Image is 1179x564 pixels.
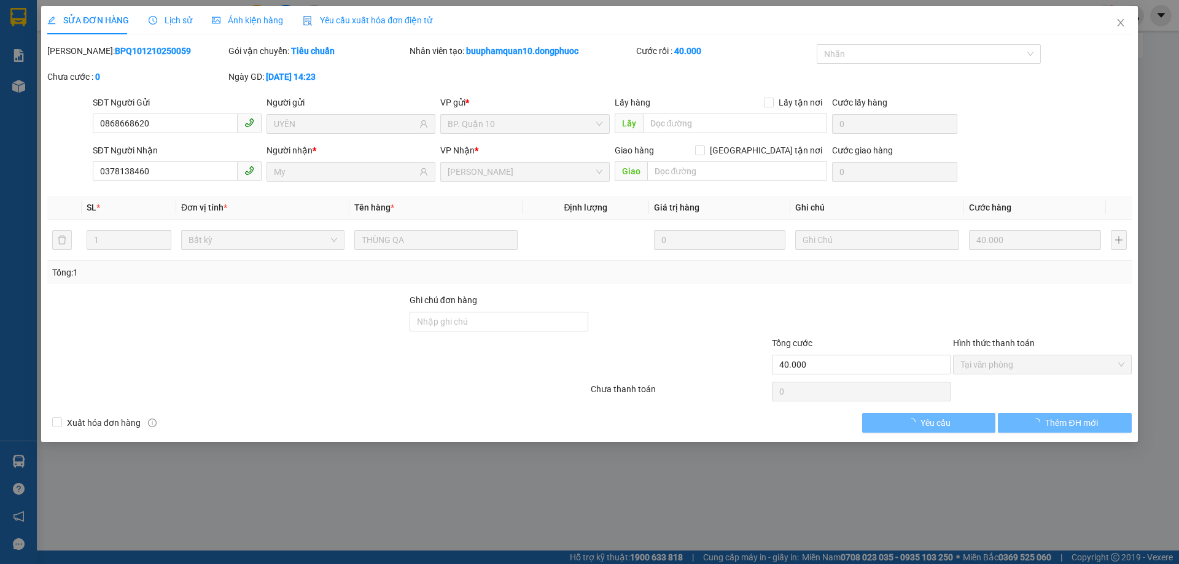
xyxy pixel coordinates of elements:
[52,230,72,250] button: delete
[832,114,957,134] input: Cước lấy hàng
[228,44,407,58] div: Gói vận chuyển:
[62,416,146,430] span: Xuất hóa đơn hàng
[274,165,417,179] input: Tên người nhận
[862,413,995,433] button: Yêu cầu
[1032,418,1046,427] span: loading
[953,338,1035,348] label: Hình thức thanh toán
[354,203,394,212] span: Tên hàng
[647,161,827,181] input: Dọc đường
[636,44,815,58] div: Cước rồi :
[354,230,518,250] input: VD: Bàn, Ghế
[149,16,157,25] span: clock-circle
[47,16,56,25] span: edit
[674,46,701,56] b: 40.000
[266,72,316,82] b: [DATE] 14:23
[441,145,475,155] span: VP Nhận
[908,418,921,427] span: loading
[93,96,262,109] div: SĐT Người Gửi
[615,161,647,181] span: Giao
[448,115,602,133] span: BP. Quận 10
[998,413,1132,433] button: Thêm ĐH mới
[149,15,192,25] span: Lịch sử
[47,44,226,58] div: [PERSON_NAME]:
[291,46,335,56] b: Tiêu chuẩn
[47,15,129,25] span: SỬA ĐƠN HÀNG
[148,419,157,427] span: info-circle
[52,266,455,279] div: Tổng: 1
[705,144,827,157] span: [GEOGRAPHIC_DATA] tận nơi
[654,203,699,212] span: Giá trị hàng
[921,416,951,430] span: Yêu cầu
[643,114,827,133] input: Dọc đường
[47,70,226,83] div: Chưa cước :
[303,15,432,25] span: Yêu cầu xuất hóa đơn điện tử
[212,15,283,25] span: Ảnh kiện hàng
[796,230,959,250] input: Ghi Chú
[466,46,578,56] b: buuphamquan10.dongphuoc
[832,145,893,155] label: Cước giao hàng
[589,382,771,404] div: Chưa thanh toán
[441,96,610,109] div: VP gửi
[615,145,654,155] span: Giao hàng
[189,231,337,249] span: Bất kỳ
[87,203,96,212] span: SL
[448,163,602,181] span: Hòa Thành
[95,72,100,82] b: 0
[420,168,429,176] span: user
[1111,230,1127,250] button: plus
[1103,6,1138,41] button: Close
[274,117,417,131] input: Tên người gửi
[772,338,812,348] span: Tổng cước
[615,98,650,107] span: Lấy hàng
[791,196,964,220] th: Ghi chú
[969,203,1011,212] span: Cước hàng
[774,96,827,109] span: Lấy tận nơi
[410,44,634,58] div: Nhân viên tạo:
[181,203,227,212] span: Đơn vị tính
[960,355,1124,374] span: Tại văn phòng
[1046,416,1098,430] span: Thêm ĐH mới
[267,96,435,109] div: Người gửi
[410,295,477,305] label: Ghi chú đơn hàng
[654,230,786,250] input: 0
[1116,18,1126,28] span: close
[267,144,435,157] div: Người nhận
[244,166,254,176] span: phone
[244,118,254,128] span: phone
[212,16,220,25] span: picture
[420,120,429,128] span: user
[615,114,643,133] span: Lấy
[832,162,957,182] input: Cước giao hàng
[969,230,1101,250] input: 0
[410,312,588,331] input: Ghi chú đơn hàng
[93,144,262,157] div: SĐT Người Nhận
[303,16,313,26] img: icon
[832,98,887,107] label: Cước lấy hàng
[115,46,191,56] b: BPQ101210250059
[228,70,407,83] div: Ngày GD:
[564,203,608,212] span: Định lượng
